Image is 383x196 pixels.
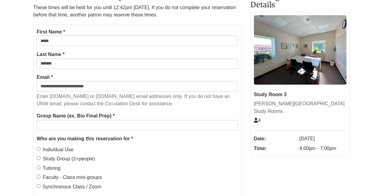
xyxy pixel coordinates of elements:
[254,134,296,144] dt: Date:
[254,118,261,123] span: The capacity of this space
[37,147,41,151] input: Individual Use
[254,91,346,99] div: Study Room 3
[37,184,41,188] input: Synchronous Class / Zoom
[37,51,65,58] label: Last Name *
[37,155,95,163] label: Study Group (2+people)
[300,134,346,144] dd: [DATE]
[37,175,41,179] input: Faculty - Class mini-groups
[254,15,346,85] img: Study Room 3
[37,156,41,160] input: Study Group (2+people)
[300,144,346,153] dd: 4:00pm - 7:00pm
[37,173,102,181] label: Faculty - Class mini-groups
[37,164,60,172] label: Tutoring
[37,112,115,120] label: Group Name (ex. Bio Final Prep) *
[37,135,238,143] legend: Who are you making this reservation for *
[254,144,296,153] dt: Time:
[37,166,41,170] input: Tutoring
[37,146,73,154] label: Individual Use
[33,4,241,19] p: These times will be held for you until 12:42pm [DATE]. If you do not complete your reservation be...
[37,93,238,107] p: Enter [DOMAIN_NAME] or [DOMAIN_NAME] email addresses only. If you do not have an UNW email, pleas...
[37,73,53,81] label: Email *
[37,183,101,191] label: Synchronous Class / Zoom
[254,100,346,115] div: [PERSON_NAME][GEOGRAPHIC_DATA] Study Rooms
[37,28,65,36] label: First Name *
